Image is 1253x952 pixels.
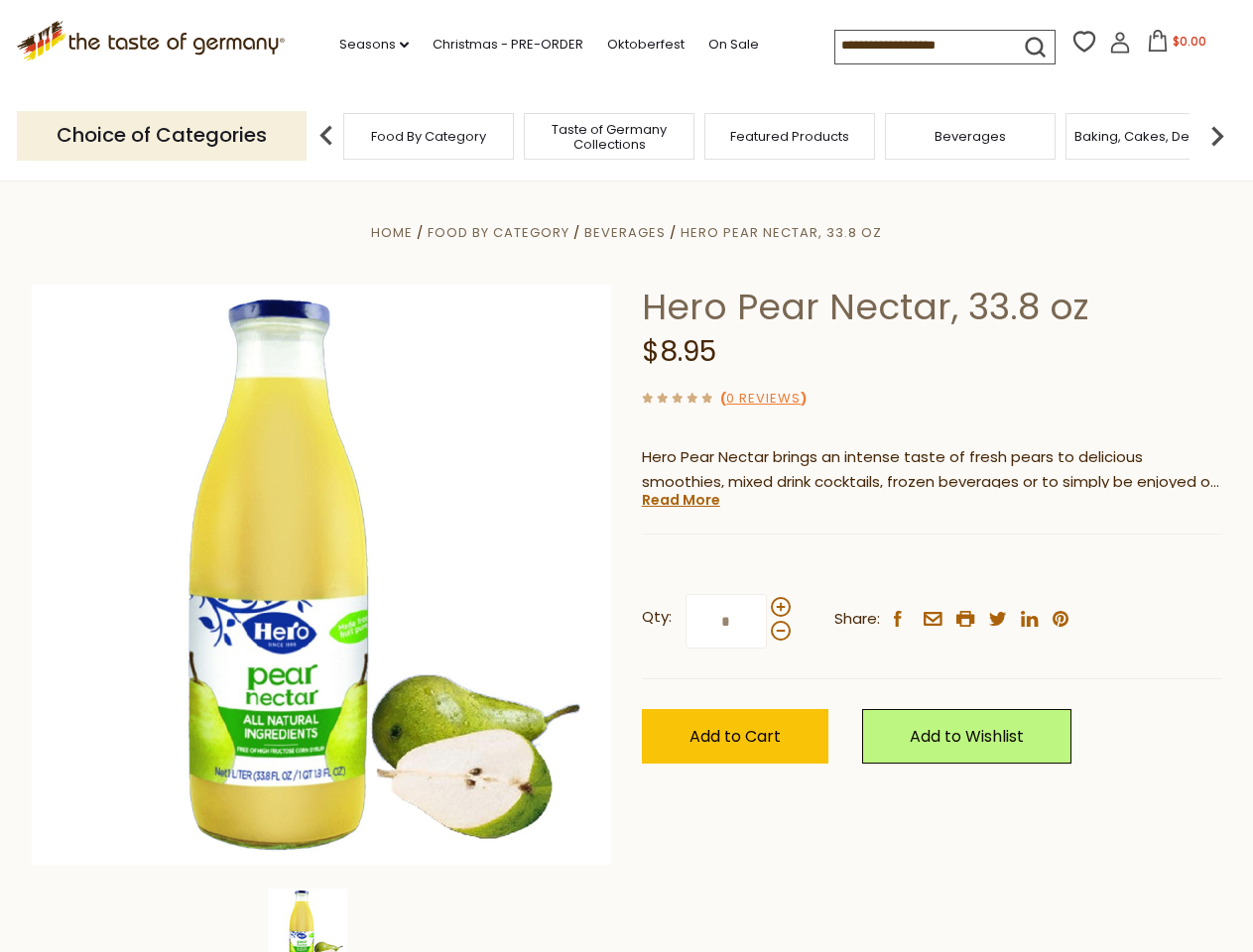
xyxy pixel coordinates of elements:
[730,129,849,144] a: Featured Products
[17,111,307,160] p: Choice of Categories
[371,129,486,144] a: Food By Category
[428,223,569,242] a: Food By Category
[642,445,1222,495] p: Hero Pear Nectar brings an intense taste of fresh pears to delicious smoothies, mixed drink cockt...
[642,285,1222,329] h1: Hero Pear Nectar, 33.8 oz
[720,389,807,408] span: ( )
[834,607,880,632] span: Share:
[642,490,720,510] a: Read More
[607,34,685,56] a: Oktoberfest
[339,34,409,56] a: Seasons
[530,122,689,152] a: Taste of Germany Collections
[1135,30,1219,59] button: $0.00
[862,709,1071,764] a: Add to Wishlist
[307,116,346,156] img: previous arrow
[681,223,882,242] a: Hero Pear Nectar, 33.8 oz
[642,709,828,764] button: Add to Cart
[689,725,781,748] span: Add to Cart
[584,223,666,242] a: Beverages
[642,605,672,630] strong: Qty:
[1074,129,1228,144] a: Baking, Cakes, Desserts
[726,389,801,410] a: 0 Reviews
[1197,116,1237,156] img: next arrow
[433,34,583,56] a: Christmas - PRE-ORDER
[708,34,759,56] a: On Sale
[32,285,612,865] img: Hero Pear Nectar, 33.8 oz
[686,594,767,649] input: Qty:
[935,129,1006,144] a: Beverages
[642,332,716,371] span: $8.95
[371,223,413,242] a: Home
[1173,33,1206,50] span: $0.00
